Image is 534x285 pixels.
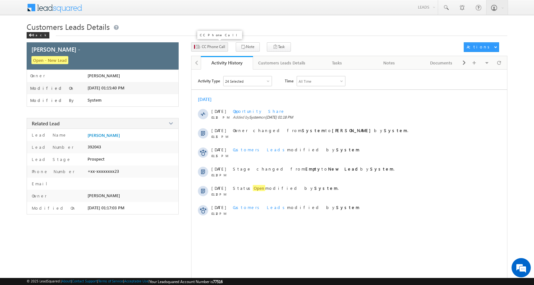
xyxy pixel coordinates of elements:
a: Acceptable Use [124,279,148,283]
p: CC Phone Call [200,33,240,37]
a: About [62,279,71,283]
a: Notes [363,56,416,70]
span: [DATE] [211,128,226,133]
span: Prospect [88,156,105,162]
strong: System [302,128,325,133]
span: 01:15 PM [211,135,231,138]
div: Tasks [316,59,358,67]
span: Owner changed from to by . [233,128,408,133]
span: [DATE] 01:15:40 PM [88,85,124,90]
div: [DATE] [198,96,219,102]
span: [DATE] [211,108,226,114]
span: Stage changed from to by . [233,166,394,172]
strong: [PERSON_NAME] [332,128,374,133]
a: [PERSON_NAME] [88,133,120,138]
div: Activity History [206,60,248,66]
span: [DATE] [211,147,226,152]
div: Customers Leads Details [258,59,305,67]
span: [DATE] 01:18 PM [266,115,293,120]
strong: System [370,166,394,172]
a: Customers Leads Details [253,56,311,70]
span: System [88,97,102,103]
span: modified by [233,205,360,210]
button: Note [236,42,260,52]
span: Activity Type [198,76,220,86]
span: Open [253,185,265,191]
span: Customers Leads [233,205,287,210]
span: [PERSON_NAME] [88,193,120,198]
span: +xx-xxxxxxxx23 [88,169,119,174]
a: Activity History [201,56,253,70]
a: Tasks [311,56,363,70]
span: [DATE] [211,185,226,191]
strong: System [336,205,360,210]
span: modified by [233,147,360,152]
span: 392043 [88,144,101,149]
span: 01:10 PM [211,173,231,177]
strong: New Lead [328,166,360,172]
span: Your Leadsquared Account Number is [149,279,223,284]
span: Customers Leads [233,147,287,152]
div: Notes [369,59,410,67]
span: © 2025 LeadSquared | | | | | [27,279,223,284]
span: 01:18 PM [211,115,231,119]
div: Owner Changed,Status Changed,Stage Changed,Source Changed,Notes & 19 more.. [224,76,272,86]
div: All Time [299,79,311,83]
span: 01:10 PM [211,192,231,196]
span: [PERSON_NAME] - [31,45,80,53]
a: Terms of Service [98,279,123,283]
label: Lead Name [30,132,67,138]
span: [DATE] [211,205,226,210]
span: [DATE] [211,166,226,172]
strong: System [384,128,407,133]
label: Modified On [30,205,76,211]
span: Customers Leads Details [27,21,110,32]
span: [DATE] 01:17:03 PM [88,205,124,210]
div: 24 Selected [225,79,243,83]
span: Time [285,76,293,86]
label: Modified By [30,98,75,103]
span: 01:15 PM [211,154,231,158]
label: Lead Stage [30,156,71,162]
label: Email [30,181,52,186]
a: Contact Support [72,279,97,283]
strong: Empty [305,166,321,172]
div: Actions [467,44,492,50]
span: Open - New Lead [31,56,68,64]
span: Status modified by . [233,185,339,191]
span: Opportunity Share [233,108,285,114]
div: Documents [420,59,462,67]
div: Back [27,32,49,38]
label: Owner [30,73,45,78]
button: Actions [464,42,499,52]
strong: System [314,185,338,191]
span: 77516 [213,279,223,284]
span: System [249,115,261,120]
span: Related Lead [32,120,60,127]
button: CC Phone Call [191,42,228,52]
span: 01:10 PM [211,212,231,215]
label: Phone Number [30,169,75,174]
span: CC Phone Call [202,44,225,50]
a: Documents [415,56,468,70]
span: Added by on [233,115,480,120]
strong: System [336,147,360,152]
label: Lead Number [30,144,74,150]
button: Task [267,42,291,52]
label: Owner [30,193,47,198]
span: [PERSON_NAME] [88,73,120,78]
label: Modified On [30,86,74,91]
